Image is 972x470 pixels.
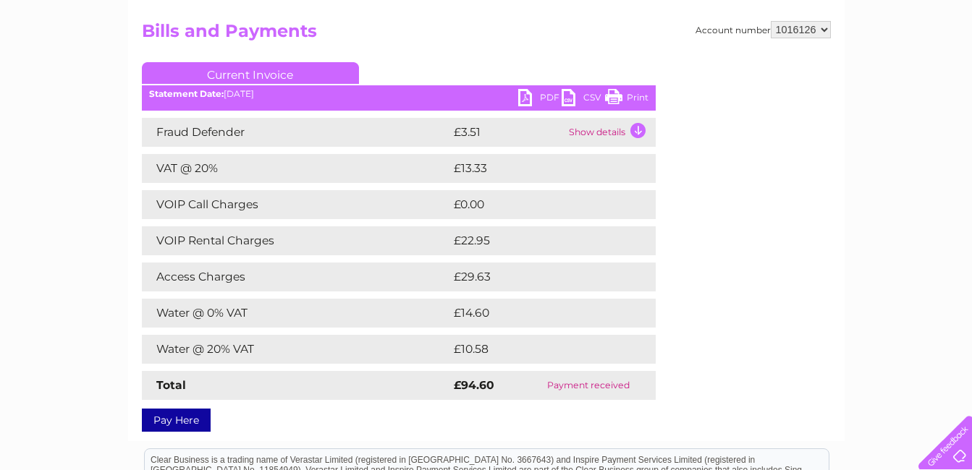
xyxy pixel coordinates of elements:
a: Telecoms [794,61,837,72]
td: £10.58 [450,335,625,364]
td: Payment received [521,371,655,400]
a: Log out [924,61,958,72]
img: logo.png [34,38,108,82]
a: CSV [562,89,605,110]
td: VOIP Call Charges [142,190,450,219]
td: £13.33 [450,154,625,183]
td: £14.60 [450,299,626,328]
div: Clear Business is a trading name of Verastar Limited (registered in [GEOGRAPHIC_DATA] No. 3667643... [145,8,829,70]
strong: Total [156,378,186,392]
a: Blog [846,61,867,72]
a: Contact [876,61,911,72]
div: [DATE] [142,89,656,99]
td: Water @ 0% VAT [142,299,450,328]
a: Print [605,89,648,110]
b: Statement Date: [149,88,224,99]
a: PDF [518,89,562,110]
td: Water @ 20% VAT [142,335,450,364]
td: £0.00 [450,190,622,219]
td: £29.63 [450,262,627,291]
td: VAT @ 20% [142,154,450,183]
h2: Bills and Payments [142,21,831,48]
td: VOIP Rental Charges [142,226,450,255]
strong: £94.60 [454,378,494,392]
div: Account number [696,21,831,38]
td: Fraud Defender [142,118,450,147]
a: Water [717,61,745,72]
td: £3.51 [450,118,565,147]
td: Access Charges [142,262,450,291]
a: Pay Here [142,409,211,432]
a: Energy [753,61,785,72]
a: Current Invoice [142,62,359,84]
td: £22.95 [450,226,626,255]
td: Show details [565,118,656,147]
a: 0333 014 3131 [699,7,799,25]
